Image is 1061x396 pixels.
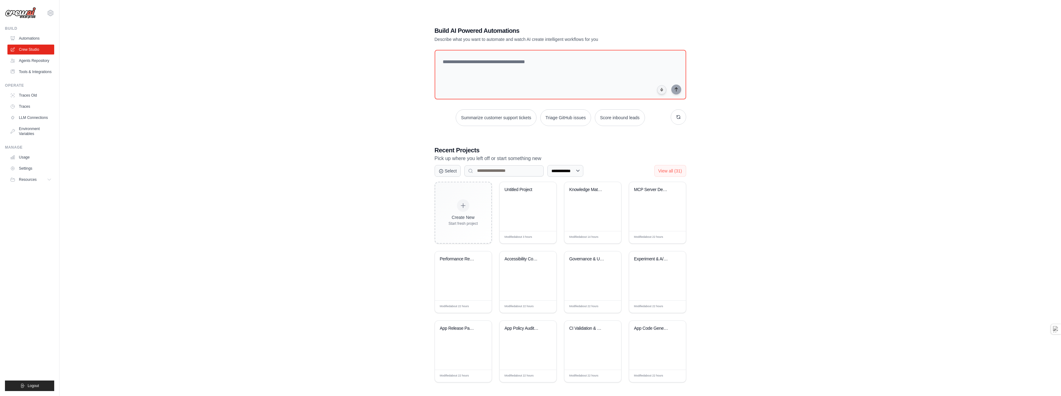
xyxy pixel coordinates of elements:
[606,374,612,378] span: Edit
[569,256,607,262] div: Governance & Use-Case Analysis Sync
[440,304,469,309] span: Modified about 22 hours
[569,326,607,331] div: CI Validation & Diff Gate
[5,26,54,31] div: Build
[606,235,612,240] span: Edit
[449,214,478,220] div: Create New
[7,33,54,43] a: Automations
[7,113,54,123] a: LLM Connections
[7,175,54,185] button: Resources
[5,7,36,19] img: Logo
[440,374,469,378] span: Modified about 22 hours
[5,381,54,391] button: Logout
[19,177,37,182] span: Resources
[569,374,598,378] span: Modified about 22 hours
[7,67,54,77] a: Tools & Integrations
[5,83,54,88] div: Operate
[435,36,643,42] p: Describe what you want to automate and watch AI create intelligent workflows for you
[7,163,54,173] a: Settings
[634,326,672,331] div: App Code Generation
[7,124,54,139] a: Environment Variables
[440,326,477,331] div: App Release Packaging & Overlay Promotion
[505,256,542,262] div: Accessibility Continuous Gate
[456,109,536,126] button: Summarize customer support tickets
[634,256,672,262] div: Experiment & A/B Rollout
[435,146,686,154] h3: Recent Projects
[505,304,534,309] span: Modified about 22 hours
[477,304,482,309] span: Edit
[477,374,482,378] span: Edit
[449,221,478,226] div: Start fresh project
[505,235,532,239] span: Modified about 3 hours
[505,374,534,378] span: Modified about 22 hours
[634,187,672,193] div: MCP Server Deployer
[634,235,663,239] span: Modified about 22 hours
[634,304,663,309] span: Modified about 22 hours
[569,304,598,309] span: Modified about 22 hours
[671,304,676,309] span: Edit
[435,165,461,177] button: Select
[7,56,54,66] a: Agents Repository
[7,45,54,54] a: Crew Studio
[569,187,607,193] div: Knowledge Materializer from Suggestions
[541,374,547,378] span: Edit
[606,304,612,309] span: Edit
[634,374,663,378] span: Modified about 22 hours
[28,383,39,388] span: Logout
[541,235,547,240] span: Edit
[671,235,676,240] span: Edit
[569,235,598,239] span: Modified about 14 hours
[7,90,54,100] a: Traces Old
[657,85,666,94] button: Click to speak your automation idea
[654,165,686,177] button: View all (31)
[671,374,676,378] span: Edit
[671,109,686,125] button: Get new suggestions
[541,304,547,309] span: Edit
[435,26,643,35] h1: Build AI Powered Automations
[7,152,54,162] a: Usage
[505,187,542,193] div: Untitled Project
[7,102,54,111] a: Traces
[540,109,591,126] button: Triage GitHub issues
[435,154,686,163] p: Pick up where you left off or start something new
[5,145,54,150] div: Manage
[440,256,477,262] div: Performance Regression & SLO Gate
[658,168,682,173] span: View all (31)
[505,326,542,331] div: App Policy Audit Gate
[595,109,645,126] button: Score inbound leads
